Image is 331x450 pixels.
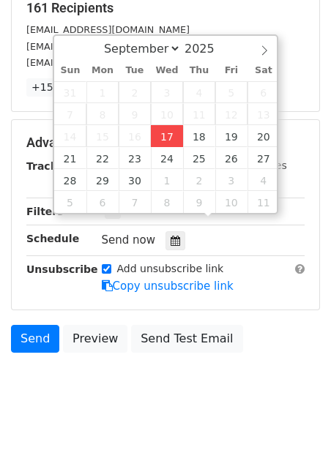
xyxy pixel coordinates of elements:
span: Sun [54,66,86,75]
span: Sat [248,66,280,75]
strong: Unsubscribe [26,263,98,275]
label: Add unsubscribe link [117,261,224,277]
span: September 17, 2025 [151,125,183,147]
span: September 28, 2025 [54,169,86,191]
span: September 9, 2025 [119,103,151,125]
span: Fri [215,66,248,75]
span: Thu [183,66,215,75]
span: September 22, 2025 [86,147,119,169]
input: Year [181,42,234,56]
span: September 3, 2025 [151,81,183,103]
span: September 25, 2025 [183,147,215,169]
span: September 8, 2025 [86,103,119,125]
a: Copy unsubscribe link [102,280,234,293]
span: October 9, 2025 [183,191,215,213]
span: September 10, 2025 [151,103,183,125]
span: September 23, 2025 [119,147,151,169]
span: September 18, 2025 [183,125,215,147]
span: September 11, 2025 [183,103,215,125]
span: September 21, 2025 [54,147,86,169]
span: August 31, 2025 [54,81,86,103]
span: Wed [151,66,183,75]
span: September 6, 2025 [248,81,280,103]
span: October 7, 2025 [119,191,151,213]
span: October 6, 2025 [86,191,119,213]
span: September 19, 2025 [215,125,248,147]
span: September 24, 2025 [151,147,183,169]
a: Preview [63,325,127,353]
span: October 5, 2025 [54,191,86,213]
span: September 7, 2025 [54,103,86,125]
span: September 12, 2025 [215,103,248,125]
span: September 30, 2025 [119,169,151,191]
a: Send [11,325,59,353]
span: October 1, 2025 [151,169,183,191]
span: September 13, 2025 [248,103,280,125]
span: Mon [86,66,119,75]
span: September 27, 2025 [248,147,280,169]
span: September 20, 2025 [248,125,280,147]
iframe: Chat Widget [258,380,331,450]
span: September 29, 2025 [86,169,119,191]
span: Send now [102,233,156,247]
span: October 3, 2025 [215,169,248,191]
small: [EMAIL_ADDRESS][DOMAIN_NAME] [26,57,190,68]
span: October 8, 2025 [151,191,183,213]
span: September 4, 2025 [183,81,215,103]
span: September 2, 2025 [119,81,151,103]
strong: Filters [26,206,64,217]
a: +158 more [26,78,94,97]
span: September 15, 2025 [86,125,119,147]
h5: Advanced [26,135,305,151]
label: UTM Codes [229,158,286,173]
span: September 5, 2025 [215,81,248,103]
a: Send Test Email [131,325,242,353]
span: September 16, 2025 [119,125,151,147]
span: October 2, 2025 [183,169,215,191]
span: October 4, 2025 [248,169,280,191]
span: October 10, 2025 [215,191,248,213]
span: September 14, 2025 [54,125,86,147]
strong: Schedule [26,233,79,244]
span: October 11, 2025 [248,191,280,213]
span: September 1, 2025 [86,81,119,103]
span: Tue [119,66,151,75]
small: [EMAIL_ADDRESS][DOMAIN_NAME] [26,24,190,35]
span: September 26, 2025 [215,147,248,169]
strong: Tracking [26,160,75,172]
small: [EMAIL_ADDRESS][DOMAIN_NAME] [26,41,190,52]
